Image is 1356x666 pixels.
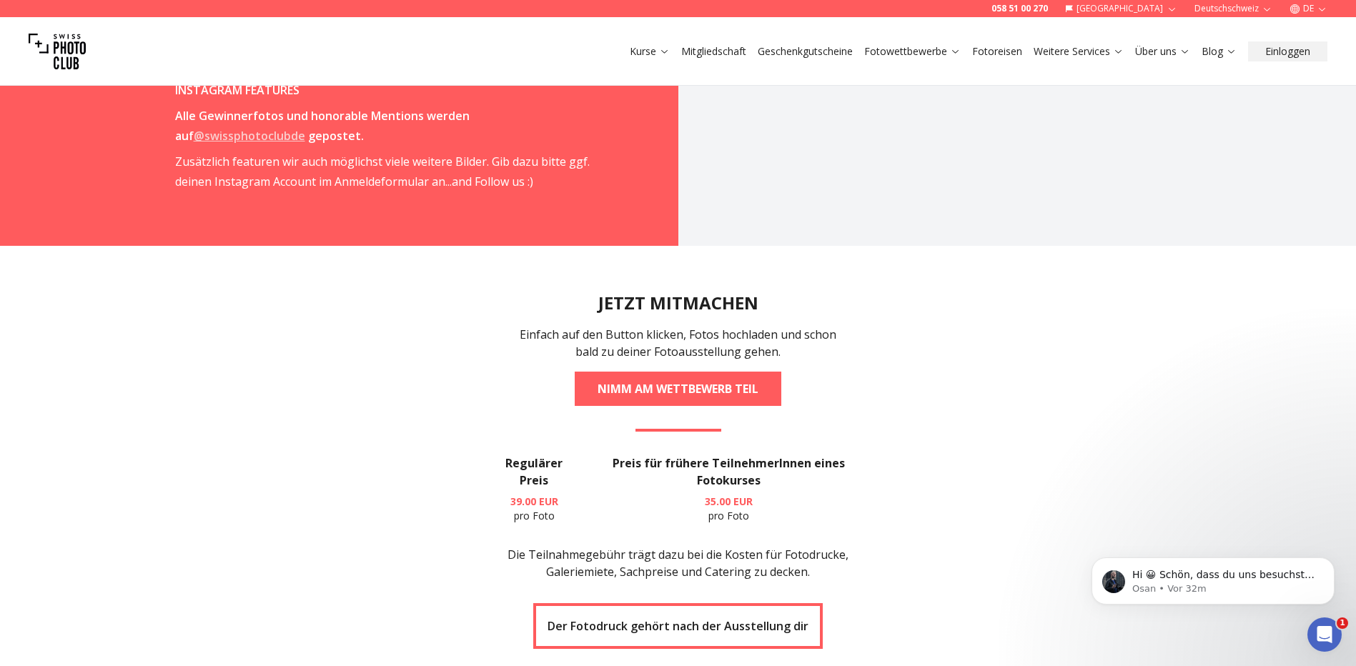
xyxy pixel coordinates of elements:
a: NIMM AM WETTBEWERB TEIL [575,372,781,406]
span: 39.00 [510,494,536,508]
b: 35.00 EUR [705,494,753,508]
a: Über uns [1135,44,1190,59]
button: Blog [1196,41,1242,61]
strong: gepostet. [308,128,364,144]
p: Einfach auf den Button klicken, Fotos hochladen und schon bald zu deiner Fotoausstellung gehen. [518,326,838,360]
button: Mitgliedschaft [675,41,752,61]
iframe: Intercom notifications Nachricht [1070,527,1356,627]
strong: INSTAGRAM FEATURES [175,82,300,98]
span: 1 [1337,617,1348,629]
a: 058 51 00 270 [991,3,1048,14]
button: Kurse [624,41,675,61]
button: Geschenkgutscheine [752,41,858,61]
p: Die Teilnahmegebühr trägt dazu bei die Kosten für Fotodrucke, Galeriemiete, Sachpreise und Cateri... [495,546,861,580]
span: EUR [539,494,558,508]
a: Fotowettbewerbe [864,44,961,59]
a: Weitere Services [1034,44,1124,59]
a: Blog [1202,44,1237,59]
p: pro Foto [495,494,574,523]
a: Geschenkgutscheine [758,44,853,59]
button: Fotowettbewerbe [858,41,966,61]
h3: Regulärer Preis [495,454,574,489]
button: Fotoreisen [966,41,1028,61]
a: Fotoreisen [972,44,1022,59]
p: pro Foto [596,494,861,523]
img: Swiss photo club [29,23,86,80]
a: @swissphotoclubde [194,128,305,144]
iframe: Intercom live chat [1307,617,1342,652]
a: Kurse [630,44,670,59]
span: Zusätzlich featuren wir auch möglichst viele weitere Bilder. Gib dazu bitte ggf. deinen Instagram... [175,154,590,189]
button: Über uns [1129,41,1196,61]
p: Der Fotodruck gehört nach der Ausstellung dir [548,617,808,635]
button: Einloggen [1248,41,1327,61]
strong: Alle Gewinnerfotos und honorable Mentions werden auf [175,108,470,144]
button: Weitere Services [1028,41,1129,61]
h3: Preis für frühere TeilnehmerInnen eines Fotokurses [596,454,861,489]
a: Mitgliedschaft [681,44,746,59]
h2: JETZT MITMACHEN [598,292,758,314]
